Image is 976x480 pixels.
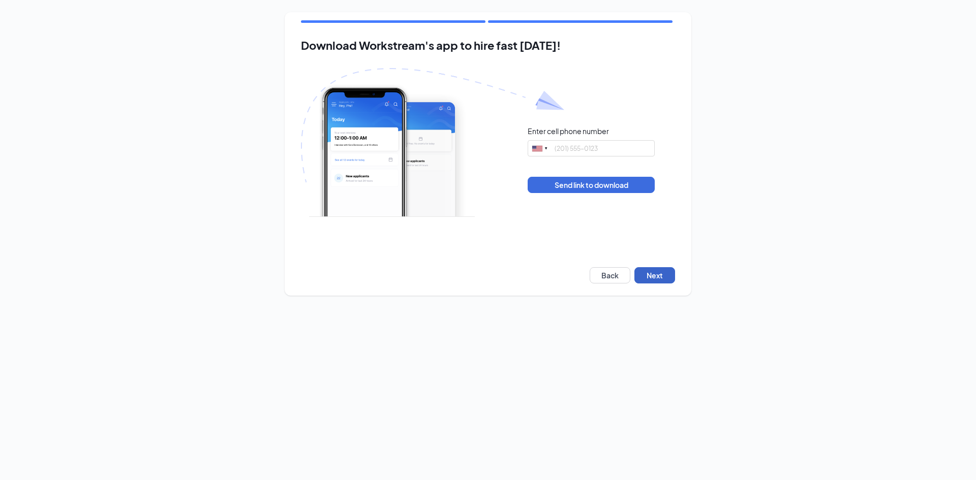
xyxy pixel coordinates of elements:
img: Download Workstream's app with paper plane [301,68,564,217]
input: (201) 555-0123 [528,140,655,156]
button: Back [590,267,630,283]
div: United States: +1 [528,141,552,156]
button: Send link to download [528,177,655,193]
button: Next [634,267,675,283]
h2: Download Workstream's app to hire fast [DATE]! [301,39,675,52]
div: Enter cell phone number [528,126,609,136]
